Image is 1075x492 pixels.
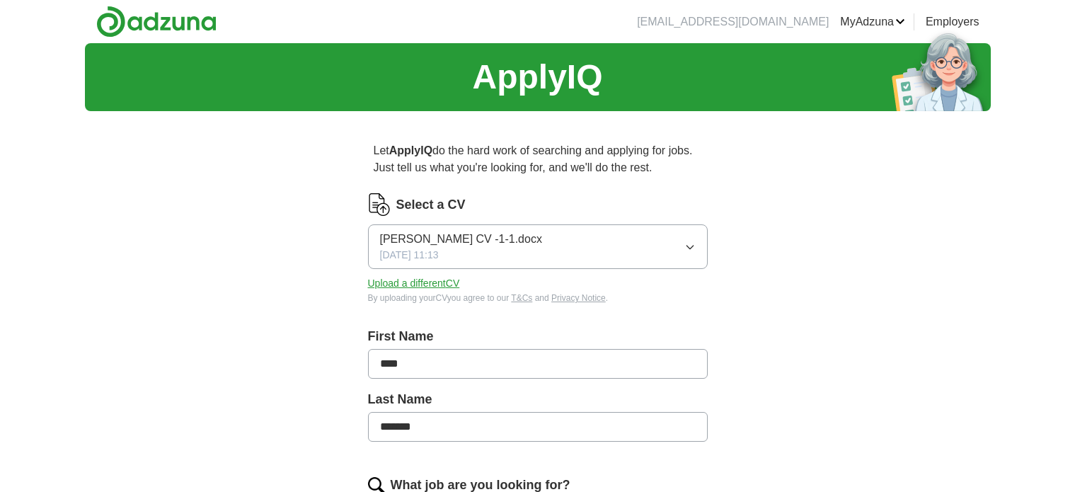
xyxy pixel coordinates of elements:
p: Let do the hard work of searching and applying for jobs. Just tell us what you're looking for, an... [368,137,708,182]
img: Adzuna logo [96,6,217,38]
a: Privacy Notice [551,293,606,303]
a: Employers [926,13,979,30]
div: By uploading your CV you agree to our and . [368,292,708,304]
button: Upload a differentCV [368,276,460,291]
li: [EMAIL_ADDRESS][DOMAIN_NAME] [637,13,829,30]
label: First Name [368,327,708,346]
a: MyAdzuna [840,13,905,30]
span: [PERSON_NAME] CV -1-1.docx [380,231,542,248]
button: [PERSON_NAME] CV -1-1.docx[DATE] 11:13 [368,224,708,269]
span: [DATE] 11:13 [380,248,439,263]
img: CV Icon [368,193,391,216]
strong: ApplyIQ [389,144,432,156]
a: T&Cs [511,293,532,303]
label: Select a CV [396,195,466,214]
h1: ApplyIQ [472,52,602,103]
label: Last Name [368,390,708,409]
